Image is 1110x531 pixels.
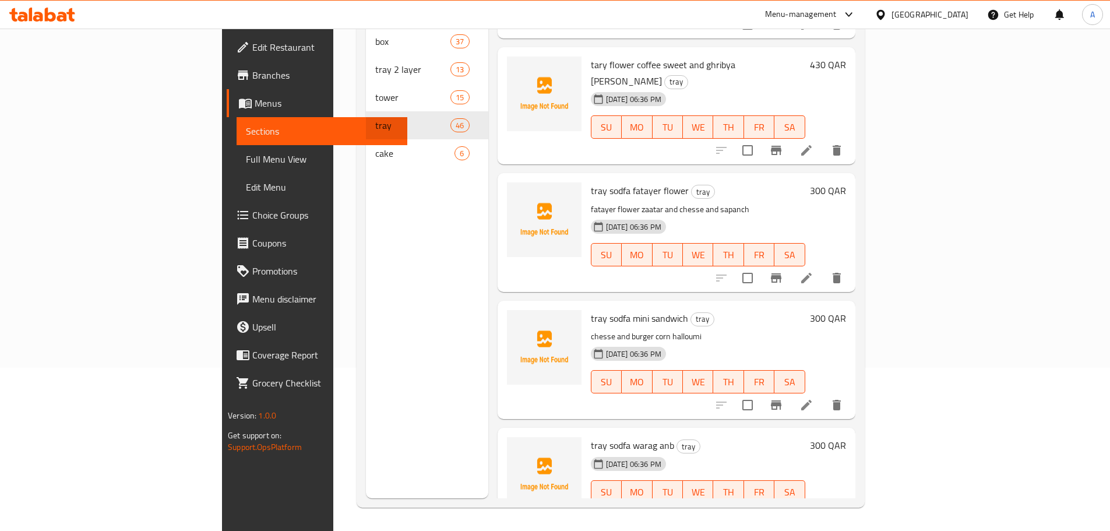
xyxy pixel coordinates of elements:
[507,437,582,512] img: tray sodfa warag anb
[799,271,813,285] a: Edit menu item
[691,312,714,326] span: tray
[451,120,468,131] span: 46
[622,115,652,139] button: MO
[744,480,774,504] button: FR
[591,182,689,199] span: tray sodfa fatayer flower
[591,370,622,393] button: SU
[454,146,469,160] div: items
[507,182,582,257] img: tray sodfa fatayer flower
[1090,8,1095,21] span: A
[591,243,622,266] button: SU
[779,484,800,501] span: SA
[252,40,398,54] span: Edit Restaurant
[507,310,582,385] img: tray sodfa mini sandwich
[765,8,837,22] div: Menu-management
[375,146,455,160] span: cake
[366,83,488,111] div: tower15
[596,247,617,263] span: SU
[451,36,468,47] span: 37
[718,484,739,501] span: TH
[749,119,770,136] span: FR
[713,115,743,139] button: TH
[799,398,813,412] a: Edit menu item
[237,117,407,145] a: Sections
[657,484,678,501] span: TU
[601,221,666,233] span: [DATE] 06:36 PM
[228,428,281,443] span: Get support on:
[762,264,790,292] button: Branch-specific-item
[713,480,743,504] button: TH
[718,247,739,263] span: TH
[823,264,851,292] button: delete
[601,349,666,360] span: [DATE] 06:36 PM
[375,62,451,76] span: tray 2 layer
[626,374,647,391] span: MO
[823,136,851,164] button: delete
[653,480,683,504] button: TU
[692,185,714,199] span: tray
[891,8,968,21] div: [GEOGRAPHIC_DATA]
[596,374,617,391] span: SU
[228,439,302,455] a: Support.OpsPlatform
[227,285,407,313] a: Menu disclaimer
[252,68,398,82] span: Branches
[227,369,407,397] a: Grocery Checklist
[591,480,622,504] button: SU
[591,437,674,454] span: tray sodfa warag anb
[677,440,700,453] span: tray
[749,247,770,263] span: FR
[779,119,800,136] span: SA
[601,459,666,470] span: [DATE] 06:36 PM
[688,119,709,136] span: WE
[626,484,647,501] span: MO
[252,376,398,390] span: Grocery Checklist
[450,34,469,48] div: items
[653,115,683,139] button: TU
[665,75,688,89] span: tray
[622,480,652,504] button: MO
[227,313,407,341] a: Upsell
[507,57,582,131] img: tary flower coffee sweet and ghribya carmel ranjina
[774,243,805,266] button: SA
[375,118,451,132] span: tray
[688,247,709,263] span: WE
[626,119,647,136] span: MO
[823,391,851,419] button: delete
[810,310,846,326] h6: 300 QAR
[252,208,398,222] span: Choice Groups
[718,374,739,391] span: TH
[749,374,770,391] span: FR
[366,23,488,172] nav: Menu sections
[237,173,407,201] a: Edit Menu
[375,90,451,104] span: tower
[252,264,398,278] span: Promotions
[366,27,488,55] div: box37
[455,148,468,159] span: 6
[596,119,617,136] span: SU
[366,111,488,139] div: tray46
[774,480,805,504] button: SA
[676,439,700,453] div: tray
[366,55,488,83] div: tray 2 layer13
[375,34,451,48] span: box
[657,247,678,263] span: TU
[735,393,760,417] span: Select to update
[252,348,398,362] span: Coverage Report
[591,56,735,90] span: tary flower coffee sweet and ghribya [PERSON_NAME]
[683,115,713,139] button: WE
[246,180,398,194] span: Edit Menu
[246,124,398,138] span: Sections
[450,90,469,104] div: items
[366,139,488,167] div: cake6
[227,33,407,61] a: Edit Restaurant
[779,247,800,263] span: SA
[237,145,407,173] a: Full Menu View
[252,236,398,250] span: Coupons
[744,370,774,393] button: FR
[683,480,713,504] button: WE
[227,229,407,257] a: Coupons
[451,64,468,75] span: 13
[252,292,398,306] span: Menu disclaimer
[735,138,760,163] span: Select to update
